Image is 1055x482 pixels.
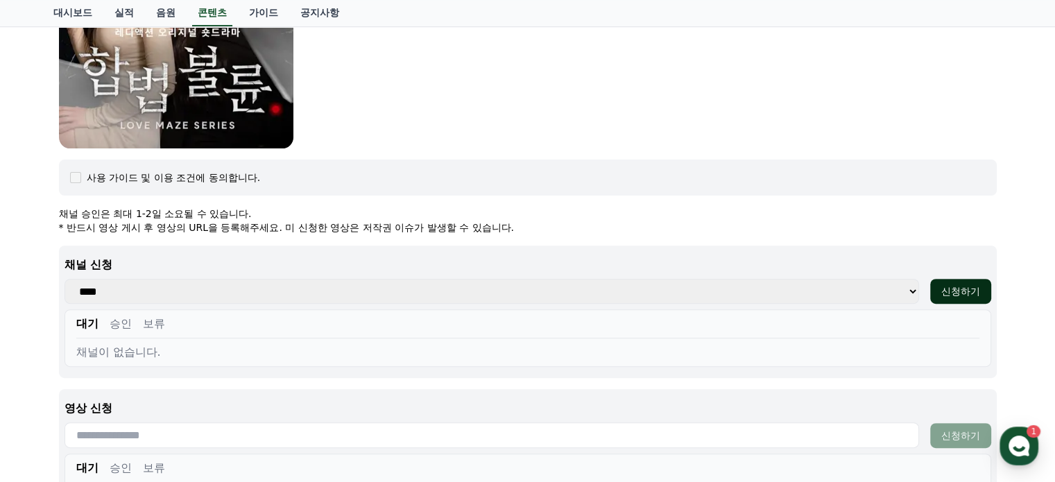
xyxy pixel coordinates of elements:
[65,257,991,273] p: 채널 신청
[214,388,231,399] span: 설정
[76,344,979,361] div: 채널이 없습니다.
[930,279,991,304] button: 신청하기
[127,388,144,399] span: 대화
[941,284,980,298] div: 신청하기
[179,367,266,402] a: 설정
[59,221,997,234] p: * 반드시 영상 게시 후 영상의 URL을 등록해주세요. 미 신청한 영상은 저작권 이슈가 발생할 수 있습니다.
[76,316,98,332] button: 대기
[143,460,165,476] button: 보류
[65,400,991,417] p: 영상 신청
[930,423,991,448] button: 신청하기
[141,366,146,377] span: 1
[87,171,261,184] div: 사용 가이드 및 이용 조건에 동의합니다.
[143,316,165,332] button: 보류
[76,460,98,476] button: 대기
[110,460,132,476] button: 승인
[110,316,132,332] button: 승인
[44,388,52,399] span: 홈
[4,367,92,402] a: 홈
[92,367,179,402] a: 1대화
[59,207,997,221] p: 채널 승인은 최대 1-2일 소요될 수 있습니다.
[941,429,980,442] div: 신청하기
